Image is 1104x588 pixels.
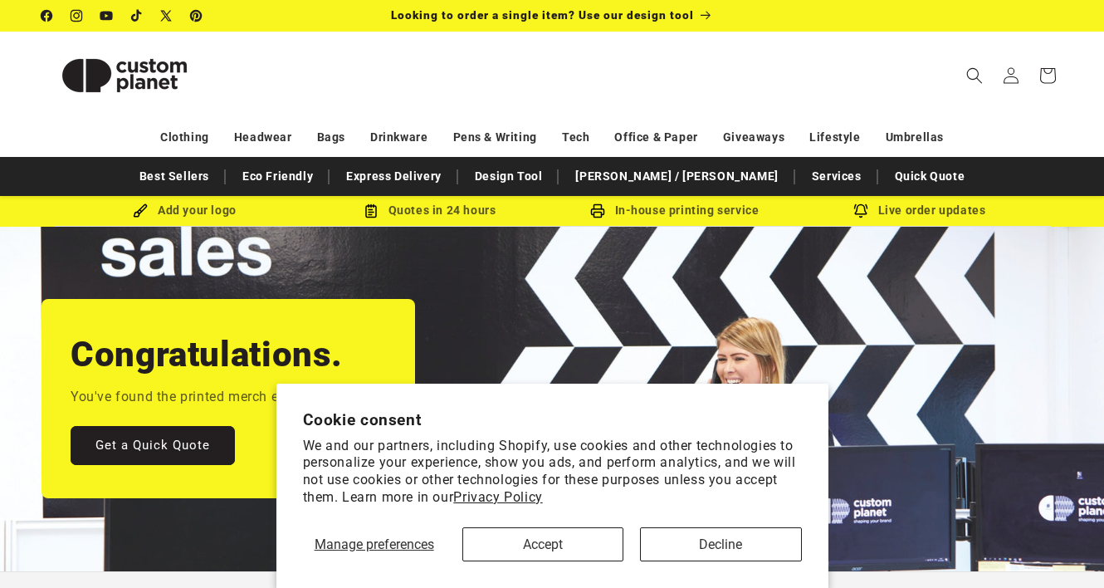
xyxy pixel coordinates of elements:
[640,527,801,561] button: Decline
[71,332,343,377] h2: Congratulations.
[315,537,434,552] span: Manage preferences
[590,203,605,218] img: In-house printing
[853,203,868,218] img: Order updates
[62,200,307,221] div: Add your logo
[552,200,797,221] div: In-house printing service
[307,200,552,221] div: Quotes in 24 hours
[303,438,802,507] p: We and our partners, including Shopify, use cookies and other technologies to personalize your ex...
[338,162,450,191] a: Express Delivery
[467,162,551,191] a: Design Tool
[131,162,217,191] a: Best Sellers
[133,203,148,218] img: Brush Icon
[234,123,292,152] a: Headwear
[567,162,786,191] a: [PERSON_NAME] / [PERSON_NAME]
[886,123,944,152] a: Umbrellas
[797,200,1042,221] div: Live order updates
[42,38,208,113] img: Custom Planet
[36,32,214,119] a: Custom Planet
[804,162,870,191] a: Services
[956,57,993,94] summary: Search
[317,123,345,152] a: Bags
[71,385,320,409] p: You've found the printed merch experts.
[303,410,802,429] h2: Cookie consent
[453,489,542,505] a: Privacy Policy
[71,426,235,465] a: Get a Quick Quote
[809,123,860,152] a: Lifestyle
[462,527,623,561] button: Accept
[391,8,694,22] span: Looking to order a single item? Use our design tool
[302,527,445,561] button: Manage preferences
[887,162,974,191] a: Quick Quote
[234,162,321,191] a: Eco Friendly
[614,123,697,152] a: Office & Paper
[562,123,589,152] a: Tech
[160,123,209,152] a: Clothing
[453,123,537,152] a: Pens & Writing
[364,203,379,218] img: Order Updates Icon
[723,123,784,152] a: Giveaways
[370,123,427,152] a: Drinkware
